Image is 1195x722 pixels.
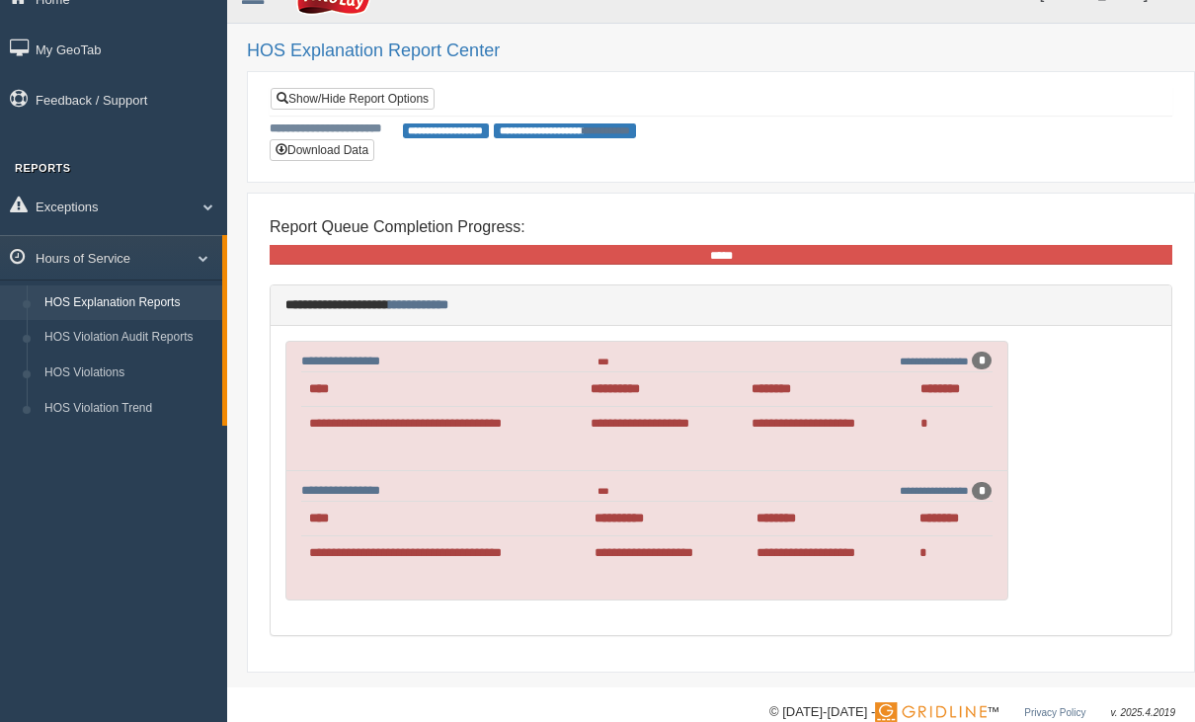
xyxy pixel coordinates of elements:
[1024,707,1085,718] a: Privacy Policy
[1111,707,1175,718] span: v. 2025.4.2019
[271,88,435,110] a: Show/Hide Report Options
[270,139,374,161] button: Download Data
[36,391,222,427] a: HOS Violation Trend
[247,41,1175,61] h2: HOS Explanation Report Center
[875,702,987,722] img: Gridline
[36,320,222,356] a: HOS Violation Audit Reports
[36,285,222,321] a: HOS Explanation Reports
[270,218,1172,236] h4: Report Queue Completion Progress:
[36,356,222,391] a: HOS Violations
